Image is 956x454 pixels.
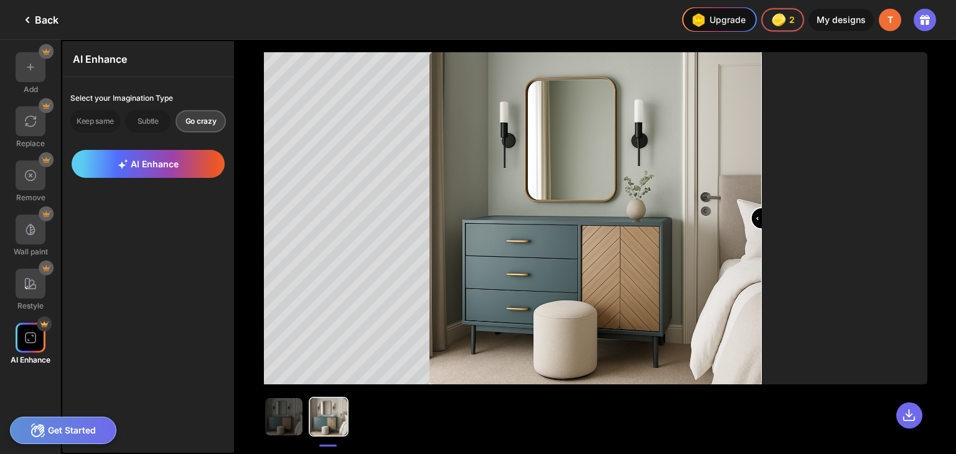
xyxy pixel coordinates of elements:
div: AI Enhance [63,42,233,77]
div: Upgrade [688,10,746,30]
div: My designs [808,9,874,31]
div: Replace [16,139,45,148]
div: Wall paint [14,247,48,256]
div: Remove [16,193,45,202]
img: upgrade-nav-btn-icon.gif [688,10,708,30]
img: After image [429,52,762,384]
div: Get Started [10,417,116,444]
span: 2 [789,15,796,25]
div: Select your Imagination Type [70,93,226,103]
div: Restyle [17,301,44,310]
div: T [879,9,901,31]
div: AI Enhance [11,355,50,364]
span: AI Enhance [118,159,179,169]
div: Subtle [125,110,171,132]
div: Keep same [70,110,120,132]
div: Back [20,12,59,27]
div: Go crazy [176,110,226,132]
div: Add [24,85,38,94]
